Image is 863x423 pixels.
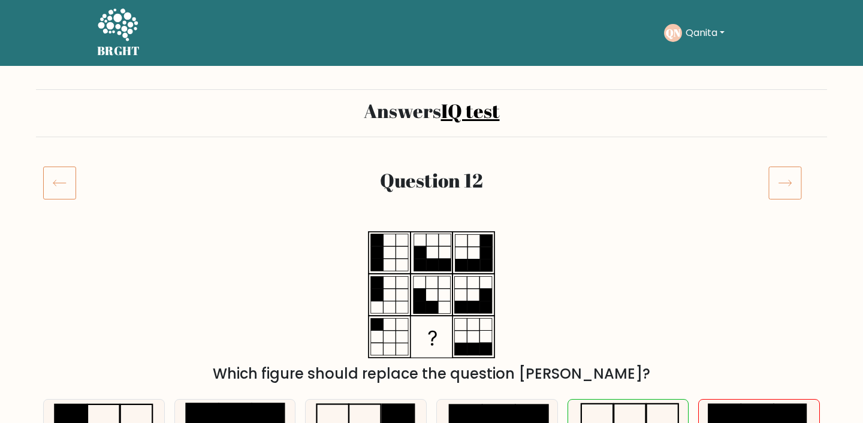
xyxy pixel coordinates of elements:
[97,5,140,61] a: BRGHT
[50,363,813,385] div: Which figure should replace the question [PERSON_NAME]?
[43,99,820,122] h2: Answers
[666,26,681,40] text: QN
[441,98,500,123] a: IQ test
[109,169,754,192] h2: Question 12
[97,44,140,58] h5: BRGHT
[682,25,728,41] button: Qanita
